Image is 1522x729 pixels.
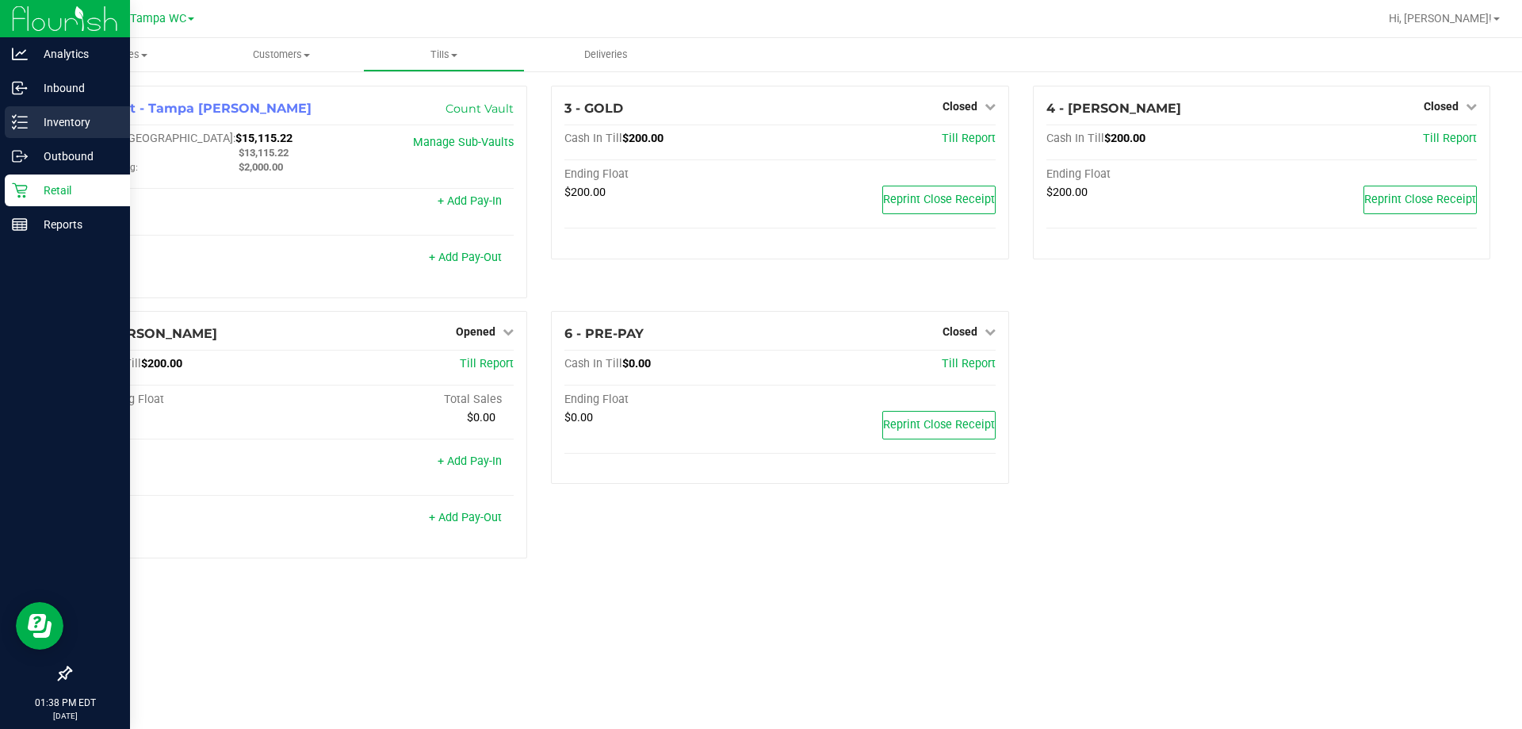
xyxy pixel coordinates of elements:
a: Customers [201,38,363,71]
span: $0.00 [467,411,495,424]
span: Closed [1424,100,1459,113]
a: + Add Pay-In [438,194,502,208]
span: $200.00 [1104,132,1145,145]
span: $200.00 [622,132,663,145]
div: Pay-Outs [83,252,299,267]
span: Cash In Till [564,357,622,370]
inline-svg: Analytics [12,46,28,62]
a: Till Report [460,357,514,370]
span: Closed [943,325,977,338]
span: $13,115.22 [239,147,289,159]
button: Reprint Close Receipt [1363,186,1477,214]
span: Closed [943,100,977,113]
span: $0.00 [622,357,651,370]
a: + Add Pay-Out [429,511,502,524]
inline-svg: Inventory [12,114,28,130]
a: Manage Sub-Vaults [413,136,514,149]
span: Deliveries [563,48,649,62]
span: $200.00 [141,357,182,370]
inline-svg: Outbound [12,148,28,164]
div: Pay-Ins [83,196,299,210]
span: $15,115.22 [235,132,293,145]
p: Inventory [28,113,123,132]
inline-svg: Inbound [12,80,28,96]
span: Customers [201,48,362,62]
div: Ending Float [1046,167,1262,182]
span: $200.00 [1046,186,1088,199]
div: Pay-Outs [83,512,299,527]
span: Tills [364,48,525,62]
a: + Add Pay-Out [429,251,502,264]
span: Tampa WC [130,12,186,25]
div: Ending Float [564,167,780,182]
p: Retail [28,181,123,200]
p: Reports [28,215,123,234]
p: 01:38 PM EDT [7,696,123,710]
div: Pay-Ins [83,456,299,470]
span: 4 - [PERSON_NAME] [1046,101,1181,116]
a: Till Report [942,132,996,145]
a: + Add Pay-In [438,455,502,468]
button: Reprint Close Receipt [882,186,996,214]
div: Beginning Float [83,393,299,407]
div: Total Sales [299,393,514,407]
span: Cash In Till [564,132,622,145]
span: $200.00 [564,186,606,199]
p: Outbound [28,147,123,166]
inline-svg: Reports [12,217,28,232]
span: Opened [456,325,495,338]
div: Ending Float [564,393,780,407]
span: Cash In [GEOGRAPHIC_DATA]: [83,132,235,145]
span: 6 - PRE-PAY [564,326,644,341]
span: 3 - GOLD [564,101,623,116]
span: Reprint Close Receipt [1364,193,1476,206]
span: 5 - [PERSON_NAME] [83,326,217,341]
a: Till Report [942,357,996,370]
p: [DATE] [7,710,123,722]
span: Reprint Close Receipt [883,418,995,432]
inline-svg: Retail [12,182,28,198]
span: 1 - Vault - Tampa [PERSON_NAME] [83,101,312,116]
span: Reprint Close Receipt [883,193,995,206]
a: Deliveries [525,38,687,71]
span: Cash In Till [1046,132,1104,145]
iframe: Resource center [16,602,63,650]
p: Inbound [28,79,123,98]
span: $0.00 [564,411,593,424]
a: Tills [363,38,526,71]
button: Reprint Close Receipt [882,411,996,439]
p: Analytics [28,44,123,63]
span: Hi, [PERSON_NAME]! [1389,12,1492,25]
a: Till Report [1423,132,1477,145]
span: $2,000.00 [239,161,283,173]
a: Count Vault [446,102,514,116]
